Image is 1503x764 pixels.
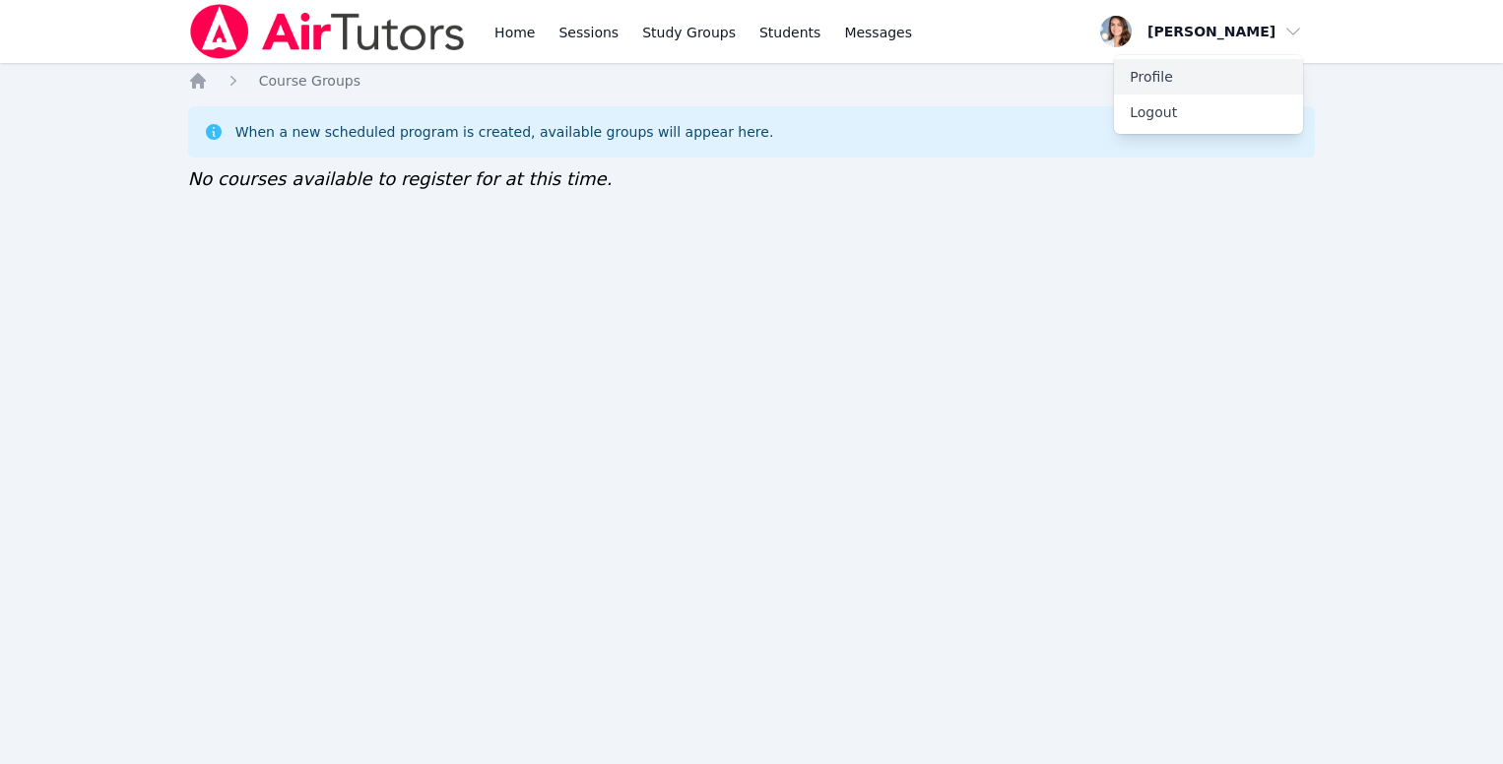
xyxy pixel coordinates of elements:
[259,71,360,91] a: Course Groups
[188,4,467,59] img: Air Tutors
[1114,59,1303,95] a: Profile
[188,168,613,189] span: No courses available to register for at this time.
[188,71,1316,91] nav: Breadcrumb
[844,23,912,42] span: Messages
[259,73,360,89] span: Course Groups
[235,122,774,142] div: When a new scheduled program is created, available groups will appear here.
[1114,95,1303,130] button: Logout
